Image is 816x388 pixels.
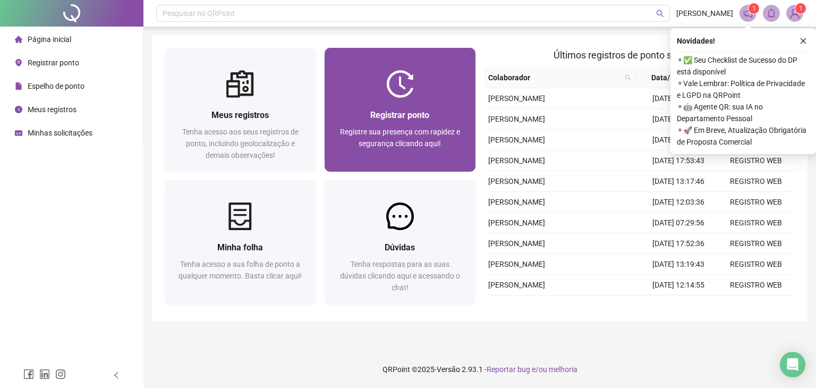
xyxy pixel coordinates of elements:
span: ⚬ ✅ Seu Checklist de Sucesso do DP está disponível [677,54,810,78]
span: Minhas solicitações [28,129,92,137]
td: REGISTRO WEB [717,233,795,254]
td: REGISTRO WEB [717,150,795,171]
span: Tenha acesso a sua folha de ponto a qualquer momento. Basta clicar aqui! [178,260,302,280]
td: [DATE] 13:17:46 [640,171,717,192]
sup: Atualize o seu contato no menu Meus Dados [795,3,806,14]
span: environment [15,59,22,66]
span: home [15,36,22,43]
span: instagram [55,369,66,379]
td: [DATE] 07:29:56 [640,213,717,233]
span: Meus registros [211,110,269,120]
span: [PERSON_NAME] [488,281,545,289]
span: ⚬ 🤖 Agente QR: sua IA no Departamento Pessoal [677,101,810,124]
td: REGISTRO WEB [717,171,795,192]
span: Registrar ponto [28,58,79,67]
img: 89967 [787,5,803,21]
span: [PERSON_NAME] [488,239,545,248]
td: REGISTRO WEB [717,275,795,296]
span: search [656,10,664,18]
td: REGISTRO WEB [717,296,795,316]
span: Últimos registros de ponto sincronizados [554,49,725,61]
span: Registre sua presença com rapidez e segurança clicando aqui! [340,128,460,148]
span: Novidades ! [677,35,715,47]
span: Dúvidas [385,242,415,252]
td: [DATE] 12:14:55 [640,275,717,296]
span: 1 [752,5,756,12]
span: [PERSON_NAME] [488,156,545,165]
span: close [800,37,807,45]
a: DúvidasTenha respostas para as suas dúvidas clicando aqui e acessando o chat! [325,180,476,304]
td: REGISTRO WEB [717,213,795,233]
span: [PERSON_NAME] [488,260,545,268]
span: Página inicial [28,35,71,44]
span: facebook [23,369,34,379]
span: Data/Hora [640,72,698,83]
td: [DATE] 07:51:07 [640,296,717,316]
span: search [625,74,631,81]
td: REGISTRO WEB [717,192,795,213]
span: schedule [15,129,22,137]
span: clock-circle [15,106,22,113]
div: Open Intercom Messenger [780,352,805,377]
td: [DATE] 12:03:45 [640,109,717,130]
sup: 1 [749,3,759,14]
span: 1 [799,5,803,12]
span: [PERSON_NAME] [488,136,545,144]
span: search [623,70,633,86]
span: [PERSON_NAME] [676,7,733,19]
a: Meus registrosTenha acesso aos seus registros de ponto, incluindo geolocalização e demais observa... [165,48,316,172]
td: [DATE] 17:52:36 [640,233,717,254]
td: [DATE] 13:14:02 [640,88,717,109]
th: Data/Hora [635,68,711,88]
td: [DATE] 17:53:43 [640,150,717,171]
span: ⚬ Vale Lembrar: Política de Privacidade e LGPD na QRPoint [677,78,810,101]
span: Colaborador [488,72,620,83]
span: Reportar bug e/ou melhoria [487,365,577,374]
span: Tenha acesso aos seus registros de ponto, incluindo geolocalização e demais observações! [182,128,299,159]
span: notification [743,9,753,18]
span: Meus registros [28,105,76,114]
td: [DATE] 13:19:43 [640,254,717,275]
span: [PERSON_NAME] [488,115,545,123]
span: bell [767,9,776,18]
span: left [113,372,120,379]
span: [PERSON_NAME] [488,177,545,185]
footer: QRPoint © 2025 - 2.93.1 - [143,351,816,388]
span: file [15,82,22,90]
td: [DATE] 12:03:36 [640,192,717,213]
span: Tenha respostas para as suas dúvidas clicando aqui e acessando o chat! [340,260,460,292]
span: [PERSON_NAME] [488,218,545,227]
td: [DATE] 07:44:59 [640,130,717,150]
a: Registrar pontoRegistre sua presença com rapidez e segurança clicando aqui! [325,48,476,172]
span: ⚬ 🚀 Em Breve, Atualização Obrigatória de Proposta Comercial [677,124,810,148]
a: Minha folhaTenha acesso a sua folha de ponto a qualquer momento. Basta clicar aqui! [165,180,316,304]
td: REGISTRO WEB [717,254,795,275]
span: Minha folha [217,242,263,252]
span: Espelho de ponto [28,82,84,90]
span: Versão [437,365,460,374]
span: [PERSON_NAME] [488,198,545,206]
span: linkedin [39,369,50,379]
span: [PERSON_NAME] [488,94,545,103]
span: Registrar ponto [370,110,429,120]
